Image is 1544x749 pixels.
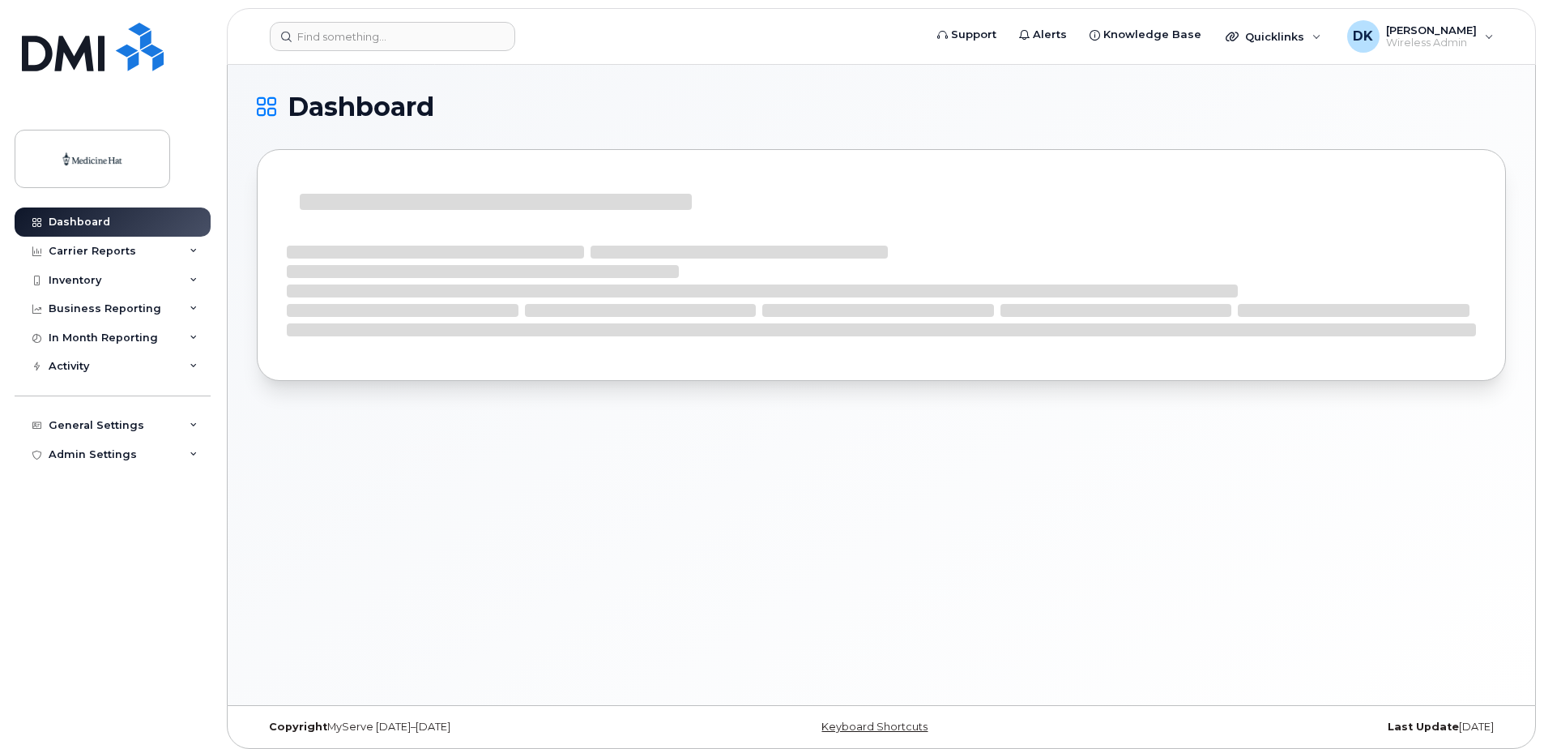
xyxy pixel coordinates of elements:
strong: Last Update [1388,721,1459,733]
div: MyServe [DATE]–[DATE] [257,721,673,734]
span: Dashboard [288,95,434,119]
a: Keyboard Shortcuts [821,721,928,733]
div: [DATE] [1090,721,1506,734]
strong: Copyright [269,721,327,733]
